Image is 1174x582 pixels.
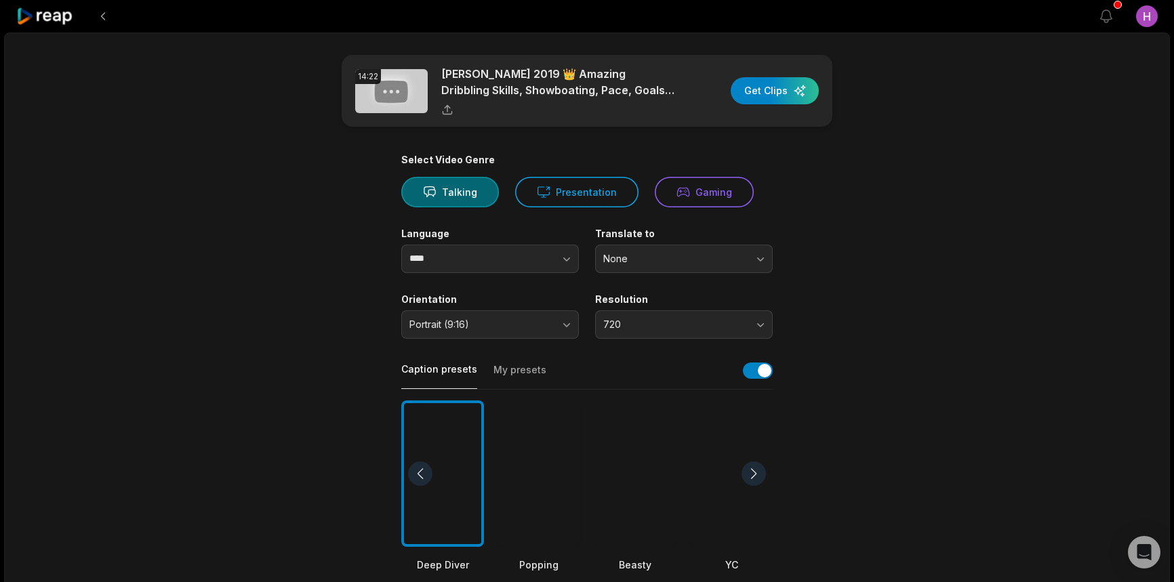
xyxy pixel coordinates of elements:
[409,318,552,331] span: Portrait (9:16)
[595,310,773,339] button: 720
[401,558,484,572] div: Deep Diver
[498,558,580,572] div: Popping
[690,558,773,572] div: YC
[1128,536,1160,568] div: Open Intercom Messenger
[493,363,546,389] button: My presets
[515,177,639,207] button: Presentation
[731,77,819,104] button: Get Clips
[595,293,773,306] label: Resolution
[441,66,675,98] p: [PERSON_NAME] 2019 👑 Amazing Dribbling Skills, Showboating, Pace, Goals & Passes.mp4
[401,154,773,166] div: Select Video Genre
[595,245,773,273] button: None
[594,558,676,572] div: Beasty
[655,177,754,207] button: Gaming
[401,362,477,389] button: Caption presets
[603,253,746,265] span: None
[401,177,499,207] button: Talking
[355,69,381,84] div: 14:22
[401,310,579,339] button: Portrait (9:16)
[401,228,579,240] label: Language
[401,293,579,306] label: Orientation
[595,228,773,240] label: Translate to
[603,318,746,331] span: 720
